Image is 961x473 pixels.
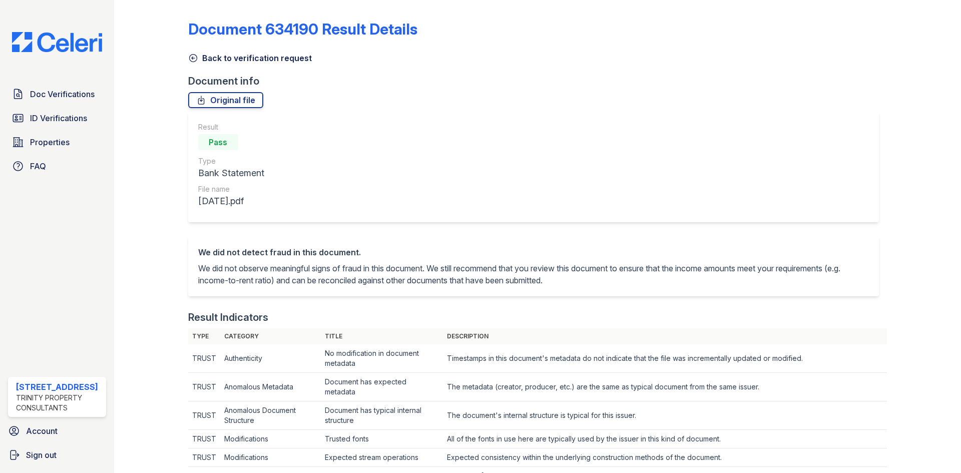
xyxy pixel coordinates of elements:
[443,328,887,344] th: Description
[443,373,887,401] td: The metadata (creator, producer, etc.) are the same as typical document from the same issuer.
[321,373,443,401] td: Document has expected metadata
[188,92,263,108] a: Original file
[188,373,220,401] td: TRUST
[26,449,57,461] span: Sign out
[16,381,102,393] div: [STREET_ADDRESS]
[4,445,110,465] a: Sign out
[220,448,321,467] td: Modifications
[8,108,106,128] a: ID Verifications
[321,328,443,344] th: Title
[198,156,264,166] div: Type
[198,262,869,286] p: We did not observe meaningful signs of fraud in this document. We still recommend that you review...
[188,344,220,373] td: TRUST
[30,160,46,172] span: FAQ
[321,448,443,467] td: Expected stream operations
[188,20,417,38] a: Document 634190 Result Details
[443,448,887,467] td: Expected consistency within the underlying construction methods of the document.
[16,393,102,413] div: Trinity Property Consultants
[443,344,887,373] td: Timestamps in this document's metadata do not indicate that the file was incrementally updated or...
[220,401,321,430] td: Anomalous Document Structure
[220,430,321,448] td: Modifications
[188,328,220,344] th: Type
[8,132,106,152] a: Properties
[30,112,87,124] span: ID Verifications
[198,194,264,208] div: [DATE].pdf
[188,310,268,324] div: Result Indicators
[198,166,264,180] div: Bank Statement
[30,136,70,148] span: Properties
[26,425,58,437] span: Account
[198,184,264,194] div: File name
[188,430,220,448] td: TRUST
[198,246,869,258] div: We did not detect fraud in this document.
[321,430,443,448] td: Trusted fonts
[220,328,321,344] th: Category
[8,84,106,104] a: Doc Verifications
[321,344,443,373] td: No modification in document metadata
[8,156,106,176] a: FAQ
[919,433,951,463] iframe: chat widget
[220,344,321,373] td: Authenticity
[188,448,220,467] td: TRUST
[4,421,110,441] a: Account
[220,373,321,401] td: Anomalous Metadata
[4,32,110,52] img: CE_Logo_Blue-a8612792a0a2168367f1c8372b55b34899dd931a85d93a1a3d3e32e68fde9ad4.png
[198,134,238,150] div: Pass
[321,401,443,430] td: Document has typical internal structure
[443,430,887,448] td: All of the fonts in use here are typically used by the issuer in this kind of document.
[188,74,887,88] div: Document info
[188,52,312,64] a: Back to verification request
[198,122,264,132] div: Result
[188,401,220,430] td: TRUST
[443,401,887,430] td: The document's internal structure is typical for this issuer.
[30,88,95,100] span: Doc Verifications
